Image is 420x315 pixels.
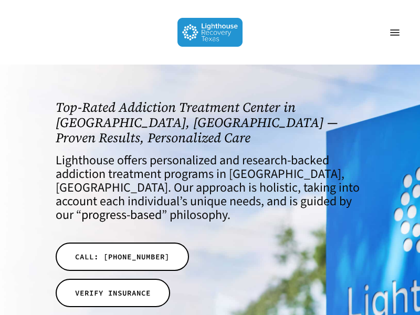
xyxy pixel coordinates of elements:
[56,279,170,307] a: VERIFY INSURANCE
[56,154,364,222] h4: Lighthouse offers personalized and research-backed addiction treatment programs in [GEOGRAPHIC_DA...
[56,100,364,145] h1: Top-Rated Addiction Treatment Center in [GEOGRAPHIC_DATA], [GEOGRAPHIC_DATA] — Proven Results, Pe...
[75,288,151,298] span: VERIFY INSURANCE
[384,27,405,38] a: Navigation Menu
[177,18,243,47] img: Lighthouse Recovery Texas
[75,251,170,262] span: CALL: [PHONE_NUMBER]
[81,206,162,224] a: progress-based
[56,243,189,271] a: CALL: [PHONE_NUMBER]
